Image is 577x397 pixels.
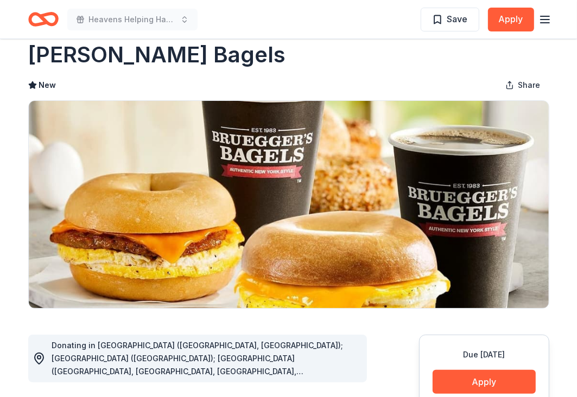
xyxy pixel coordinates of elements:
span: Share [518,79,541,92]
button: Apply [488,8,534,31]
button: Save [421,8,479,31]
div: Due [DATE] [433,348,536,361]
img: Image for Bruegger's Bagels [29,101,549,308]
button: Heavens Helping Hands Fundraiser [67,9,198,30]
span: Heavens Helping Hands Fundraiser [89,13,176,26]
span: New [39,79,56,92]
button: Share [497,74,549,96]
button: Apply [433,370,536,394]
a: Home [28,7,59,32]
h1: [PERSON_NAME] Bagels [28,40,286,70]
span: Save [447,12,468,26]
